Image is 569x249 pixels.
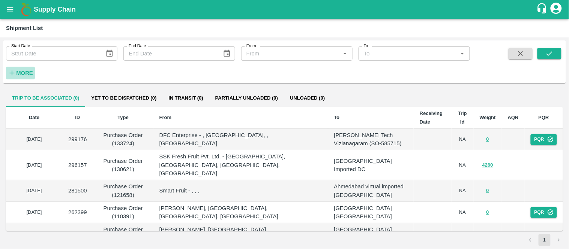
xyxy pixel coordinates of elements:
button: Unloaded (0) [284,89,331,107]
td: NA [452,150,474,180]
label: Start Date [11,43,30,49]
label: To [364,43,368,49]
p: 262399 [68,208,87,216]
p: Purchase Order (121658) [99,182,147,199]
td: NA [452,202,474,224]
b: AQR [508,115,519,120]
img: logo [19,2,34,17]
button: 0 [486,186,489,195]
td: [DATE] [6,223,62,245]
p: Purchase Order (110027) [99,225,147,242]
button: Choose date [220,46,234,61]
a: Supply Chain [34,4,536,15]
p: [GEOGRAPHIC_DATA] [GEOGRAPHIC_DATA] [334,204,408,221]
p: Ahmedabad virtual imported [GEOGRAPHIC_DATA] [334,182,408,199]
button: Open [458,49,467,58]
label: End Date [129,43,146,49]
td: NA [452,129,474,151]
p: SSK Fresh Fruit Pvt. Ltd. - [GEOGRAPHIC_DATA], [GEOGRAPHIC_DATA], [GEOGRAPHIC_DATA], [GEOGRAPHIC_... [159,152,322,177]
strong: More [16,70,33,76]
div: account of current user [549,1,563,17]
p: Purchase Order (110391) [99,204,147,221]
b: Supply Chain [34,6,76,13]
button: More [6,67,35,79]
p: 261797 [68,230,87,238]
button: 0 [486,208,489,217]
button: open drawer [2,1,19,18]
td: [DATE] [6,150,62,180]
p: [GEOGRAPHIC_DATA] Imported DC [334,157,408,174]
input: Start Date [6,46,99,61]
td: [DATE] [6,129,62,151]
button: 0 [486,230,489,238]
b: Type [117,115,128,120]
input: To [361,49,455,58]
button: Open [340,49,350,58]
p: DFC Enterprise - , [GEOGRAPHIC_DATA], , [GEOGRAPHIC_DATA] [159,131,322,148]
nav: pagination navigation [523,234,566,246]
label: From [246,43,256,49]
b: Weight [480,115,496,120]
input: End Date [123,46,217,61]
button: Partially Unloaded (0) [209,89,284,107]
p: [PERSON_NAME] Tech Vizianagaram (SO-585715) [334,131,408,148]
p: 296157 [68,161,87,169]
button: Trip to be associated (0) [6,89,85,107]
button: page 1 [539,234,551,246]
b: From [159,115,172,120]
div: customer-support [536,3,549,16]
p: [PERSON_NAME], [GEOGRAPHIC_DATA], [GEOGRAPHIC_DATA], [GEOGRAPHIC_DATA] [159,204,322,221]
td: [DATE] [6,180,62,202]
div: Shipment List [6,23,43,33]
b: Trip Id [458,110,467,124]
p: 281500 [68,186,87,195]
button: PQR [531,207,557,218]
b: ID [75,115,80,120]
p: [PERSON_NAME], [GEOGRAPHIC_DATA], [GEOGRAPHIC_DATA], [GEOGRAPHIC_DATA] [159,225,322,242]
td: NA [452,223,474,245]
b: PQR [539,115,549,120]
td: [DATE] [6,202,62,224]
p: 299176 [68,135,87,143]
td: NA [452,180,474,202]
p: Purchase Order (133724) [99,131,147,148]
b: Receiving Date [420,110,443,124]
button: In transit (0) [162,89,209,107]
button: 0 [486,135,489,144]
b: To [334,115,340,120]
button: Choose date [102,46,117,61]
button: 4260 [482,161,493,170]
p: Purchase Order (130621) [99,157,147,174]
button: Yet to be dispatched (0) [85,89,162,107]
b: Date [29,115,39,120]
input: From [243,49,338,58]
p: [GEOGRAPHIC_DATA] [GEOGRAPHIC_DATA] [334,225,408,242]
button: PQR [531,134,557,145]
p: Smart Fruit - , , , [159,186,322,195]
